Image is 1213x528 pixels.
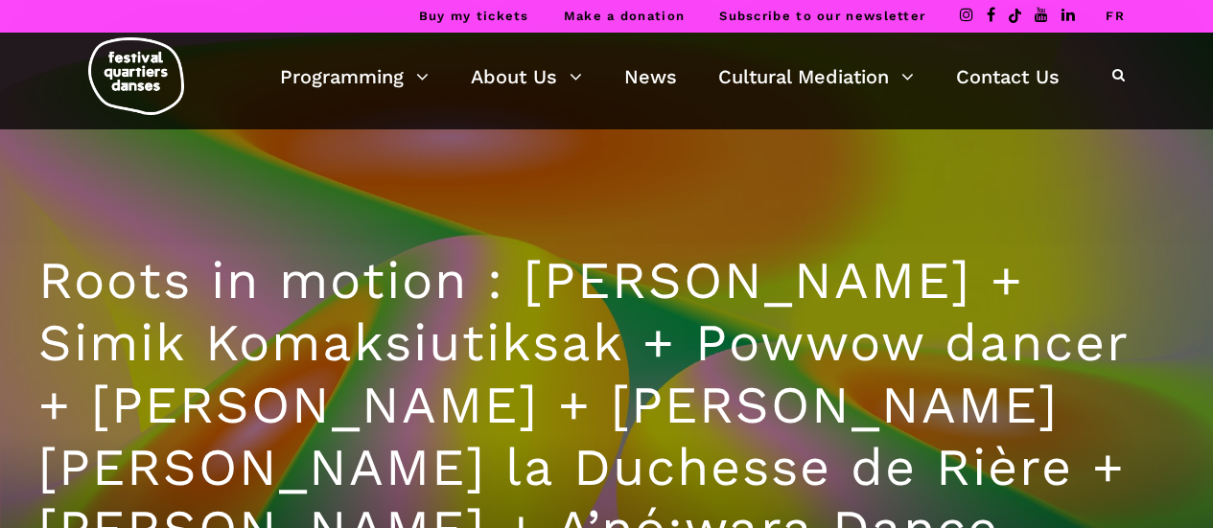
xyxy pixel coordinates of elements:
a: About Us [471,60,582,93]
a: Subscribe to our newsletter [719,9,925,23]
a: Contact Us [956,60,1060,93]
a: News [624,60,677,93]
img: logo-fqd-med [88,37,184,115]
a: Programming [280,60,429,93]
a: Cultural Mediation [718,60,914,93]
a: FR [1106,9,1125,23]
a: Make a donation [564,9,686,23]
a: Buy my tickets [419,9,529,23]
